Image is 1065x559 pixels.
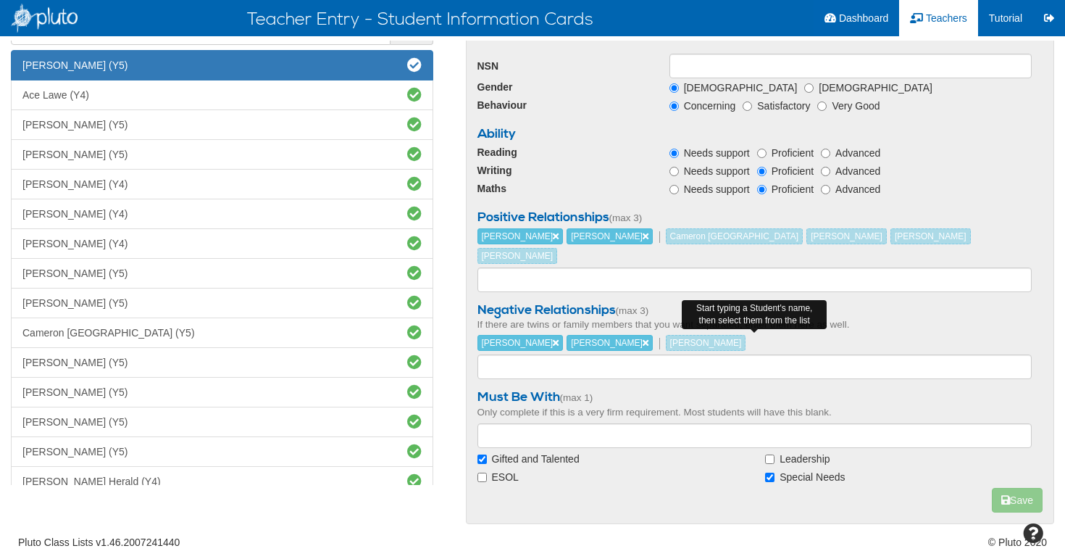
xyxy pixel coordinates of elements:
[22,238,106,249] span: [PERSON_NAME]
[780,470,845,484] div: Special Needs
[477,473,487,482] input: ESOL
[407,88,422,102] i: Complete
[109,119,128,131] span: (Y5)
[407,296,422,310] i: Complete
[666,335,746,351] a: [PERSON_NAME]
[817,99,880,113] label: Very Good
[70,89,88,101] span: (Y4)
[22,119,106,131] span: [PERSON_NAME]
[477,98,527,112] label: Behaviour
[669,99,736,113] label: Concerning
[477,80,513,94] label: Gender
[11,199,433,229] a: [PERSON_NAME] (Y4)
[669,185,679,194] input: Needs support
[22,208,106,220] span: [PERSON_NAME]
[407,385,422,399] i: Complete
[839,12,889,24] span: Dashboard
[477,455,487,464] input: Gifted and Talented
[669,146,750,160] label: Needs support
[757,164,814,178] label: Proficient
[804,83,814,93] input: [DEMOGRAPHIC_DATA]
[682,300,827,329] div: Start typing a Student's name, then select them from the list
[407,355,422,370] i: Complete
[567,335,653,351] a: [PERSON_NAME]
[821,149,830,158] input: Advanced
[407,207,422,221] i: Complete
[669,164,750,178] label: Needs support
[669,83,679,93] input: [DEMOGRAPHIC_DATA]
[11,109,433,140] a: [PERSON_NAME] (Y5)
[669,167,679,176] input: Needs support
[765,455,774,464] input: Leadership
[407,415,422,429] i: Complete
[806,228,887,244] a: [PERSON_NAME]
[817,102,827,111] input: Very Good
[109,208,128,220] span: (Y4)
[477,248,558,264] a: [PERSON_NAME]
[492,452,580,466] div: Gifted and Talented
[821,167,830,176] input: Advanced
[109,59,128,71] span: (Y5)
[890,228,971,244] a: [PERSON_NAME]
[109,268,128,279] span: (Y5)
[560,392,593,403] small: (max 1)
[141,476,160,487] span: (Y4)
[109,386,128,398] span: (Y5)
[11,228,433,259] a: [PERSON_NAME] (Y4)
[821,182,880,196] label: Advanced
[407,474,422,489] i: Complete
[22,416,106,428] span: [PERSON_NAME]
[988,535,1047,550] span: © Pluto 2020
[407,177,422,191] i: Complete
[757,182,814,196] label: Proficient
[616,305,649,316] small: (max 3)
[11,258,433,289] a: [PERSON_NAME] (Y5)
[22,357,106,368] span: [PERSON_NAME]
[11,466,433,497] a: [PERSON_NAME] Herald (Y4)
[11,288,433,318] a: [PERSON_NAME] (Y5)
[22,59,106,71] span: [PERSON_NAME]
[477,303,850,332] h4: Negative Relationships
[11,377,433,407] a: [PERSON_NAME] (Y5)
[22,178,106,190] span: [PERSON_NAME]
[743,99,810,113] label: Satisfactory
[22,386,106,398] span: [PERSON_NAME]
[467,127,1043,141] h4: Ability
[407,236,422,251] i: Complete
[109,149,128,160] span: (Y5)
[477,210,643,225] h4: Positive Relationships
[477,390,832,419] h4: Must Be With
[407,326,422,340] i: Complete
[407,444,422,459] i: Complete
[477,163,512,178] label: Writing
[109,297,128,309] span: (Y5)
[666,228,803,244] a: Cameron [GEOGRAPHIC_DATA]
[743,102,752,111] input: Satisfactory
[477,181,506,196] label: Maths
[757,185,767,194] input: Proficient
[669,80,798,95] label: [DEMOGRAPHIC_DATA]
[757,149,767,158] input: Proficient
[757,146,814,160] label: Proficient
[780,452,830,466] div: Leadership
[821,185,830,194] input: Advanced
[669,182,750,196] label: Needs support
[109,238,128,249] span: (Y4)
[567,228,653,244] a: [PERSON_NAME]
[477,319,850,330] small: If there are twins or family members that you want separated, enter them here as well.
[11,347,433,378] a: [PERSON_NAME] (Y5)
[492,470,519,484] div: ESOL
[22,297,106,309] span: [PERSON_NAME]
[11,80,433,110] a: Ace Lawe (Y4)
[109,178,128,190] span: (Y4)
[477,145,517,160] label: Reading
[22,268,106,279] span: [PERSON_NAME]
[22,149,106,160] span: [PERSON_NAME]
[175,327,194,339] span: (Y5)
[109,446,128,457] span: (Y5)
[477,228,564,244] a: [PERSON_NAME]
[669,102,679,111] input: Concerning
[22,327,172,339] span: Cameron [GEOGRAPHIC_DATA]
[22,446,106,457] span: [PERSON_NAME]
[11,15,750,25] h1: Teacher Entry - Student Information Cards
